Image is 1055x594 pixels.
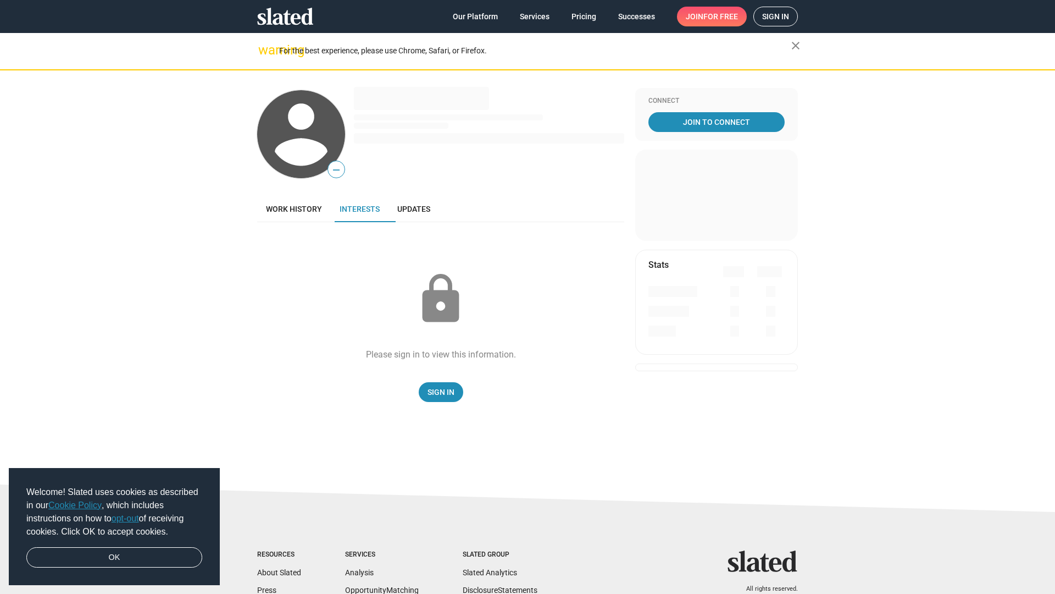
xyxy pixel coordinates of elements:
a: dismiss cookie message [26,547,202,568]
span: Updates [397,205,430,213]
a: Analysis [345,568,374,577]
span: for free [703,7,738,26]
a: Services [511,7,558,26]
div: cookieconsent [9,468,220,586]
a: Slated Analytics [463,568,517,577]
a: opt-out [112,514,139,523]
mat-card-title: Stats [648,259,669,271]
span: Successes [618,7,655,26]
mat-icon: lock [413,272,468,327]
a: Sign In [419,382,463,402]
a: Work history [257,196,331,222]
div: For the best experience, please use Chrome, Safari, or Firefox. [279,43,791,58]
div: Please sign in to view this information. [366,349,516,360]
span: Pricing [571,7,596,26]
a: Interests [331,196,388,222]
mat-icon: close [789,39,802,52]
a: Cookie Policy [48,501,102,510]
div: Services [345,551,419,559]
a: Joinfor free [677,7,747,26]
span: — [328,163,345,177]
span: Services [520,7,549,26]
a: Join To Connect [648,112,785,132]
mat-icon: warning [258,43,271,57]
a: Successes [609,7,664,26]
span: Work history [266,205,322,213]
span: Sign in [762,7,789,26]
a: Pricing [563,7,605,26]
a: Updates [388,196,439,222]
span: Join [686,7,738,26]
a: Our Platform [444,7,507,26]
span: Our Platform [453,7,498,26]
div: Connect [648,97,785,106]
a: Sign in [753,7,798,26]
div: Resources [257,551,301,559]
span: Welcome! Slated uses cookies as described in our , which includes instructions on how to of recei... [26,486,202,538]
a: About Slated [257,568,301,577]
span: Join To Connect [651,112,782,132]
div: Slated Group [463,551,537,559]
span: Interests [340,205,380,213]
span: Sign In [427,382,454,402]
